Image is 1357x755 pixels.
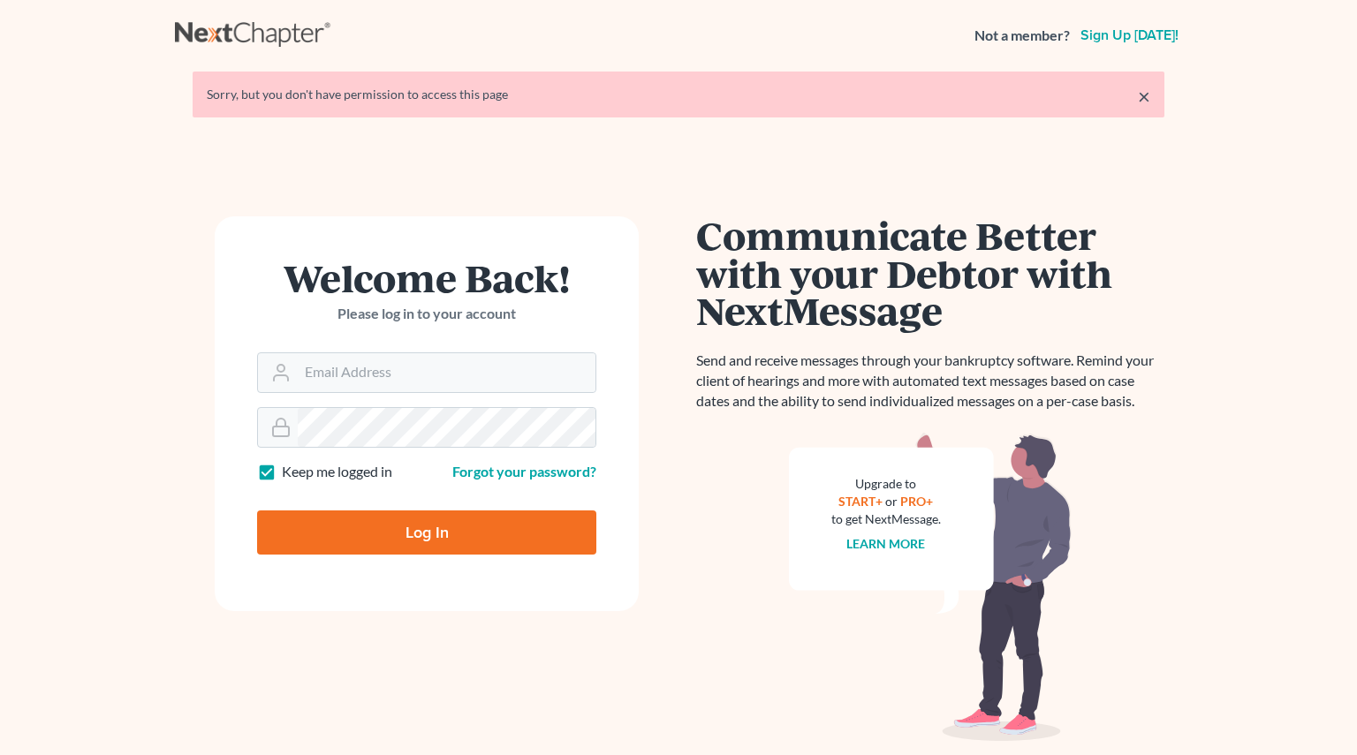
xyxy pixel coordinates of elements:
[257,259,596,297] h1: Welcome Back!
[831,475,941,493] div: Upgrade to
[831,510,941,528] div: to get NextMessage.
[1077,28,1182,42] a: Sign up [DATE]!
[696,351,1164,411] p: Send and receive messages through your bankruptcy software. Remind your client of hearings and mo...
[696,216,1164,329] h1: Communicate Better with your Debtor with NextMessage
[974,26,1070,46] strong: Not a member?
[839,494,883,509] a: START+
[886,494,898,509] span: or
[282,462,392,482] label: Keep me logged in
[207,86,1150,103] div: Sorry, but you don't have permission to access this page
[298,353,595,392] input: Email Address
[1138,86,1150,107] a: ×
[257,510,596,555] input: Log In
[901,494,934,509] a: PRO+
[789,433,1072,742] img: nextmessage_bg-59042aed3d76b12b5cd301f8e5b87938c9018125f34e5fa2b7a6b67550977c72.svg
[452,463,596,479] a: Forgot your password?
[257,304,596,324] p: Please log in to your account
[847,536,926,551] a: Learn more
